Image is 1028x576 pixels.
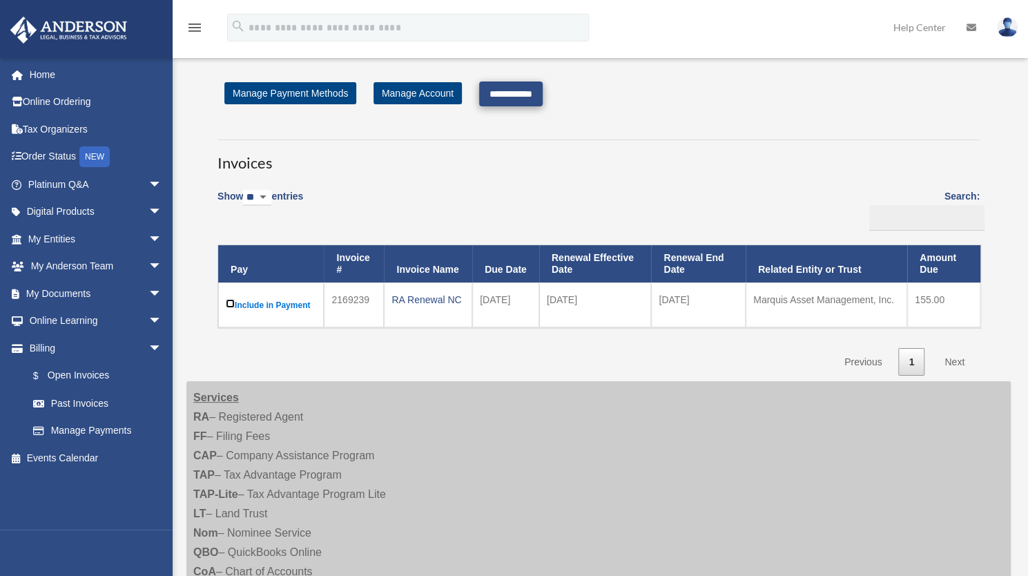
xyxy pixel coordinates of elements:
strong: RA [193,411,209,423]
h3: Invoices [217,140,980,174]
a: Online Learningarrow_drop_down [10,307,183,335]
img: User Pic [997,17,1018,37]
a: menu [186,24,203,36]
th: Renewal Effective Date: activate to sort column ascending [539,245,652,282]
th: Invoice #: activate to sort column ascending [324,245,384,282]
a: Billingarrow_drop_down [10,334,176,362]
strong: FF [193,430,207,442]
a: Online Ordering [10,88,183,116]
a: Digital Productsarrow_drop_down [10,198,183,226]
a: Manage Account [374,82,462,104]
a: My Anderson Teamarrow_drop_down [10,253,183,280]
label: Search: [864,188,980,231]
a: Platinum Q&Aarrow_drop_down [10,171,183,198]
a: Manage Payments [19,417,176,445]
td: [DATE] [651,282,746,327]
span: arrow_drop_down [148,225,176,253]
strong: TAP-Lite [193,488,238,500]
span: arrow_drop_down [148,253,176,281]
td: [DATE] [539,282,652,327]
a: $Open Invoices [19,362,169,390]
a: My Entitiesarrow_drop_down [10,225,183,253]
i: menu [186,19,203,36]
th: Invoice Name: activate to sort column ascending [384,245,472,282]
input: Search: [869,205,985,231]
a: Home [10,61,183,88]
input: Include in Payment [226,299,235,308]
img: Anderson Advisors Platinum Portal [6,17,131,44]
span: $ [41,367,48,385]
a: Events Calendar [10,444,183,472]
i: search [231,19,246,34]
span: arrow_drop_down [148,198,176,227]
a: Tax Organizers [10,115,183,143]
a: My Documentsarrow_drop_down [10,280,183,307]
strong: Nom [193,527,218,539]
strong: LT [193,508,206,519]
div: NEW [79,146,110,167]
div: RA Renewal NC [391,290,465,309]
strong: TAP [193,469,215,481]
td: 155.00 [907,282,980,327]
th: Pay: activate to sort column descending [218,245,324,282]
a: 1 [898,348,924,376]
td: 2169239 [324,282,384,327]
a: Order StatusNEW [10,143,183,171]
a: Past Invoices [19,390,176,417]
th: Amount Due: activate to sort column ascending [907,245,980,282]
label: Show entries [217,188,303,220]
select: Showentries [243,190,271,206]
a: Next [934,348,975,376]
th: Due Date: activate to sort column ascending [472,245,539,282]
a: Previous [834,348,892,376]
th: Related Entity or Trust: activate to sort column ascending [746,245,907,282]
strong: QBO [193,546,218,558]
span: arrow_drop_down [148,171,176,199]
a: Manage Payment Methods [224,82,356,104]
label: Include in Payment [226,296,316,314]
th: Renewal End Date: activate to sort column ascending [651,245,746,282]
span: arrow_drop_down [148,334,176,363]
span: arrow_drop_down [148,280,176,308]
td: [DATE] [472,282,539,327]
span: arrow_drop_down [148,307,176,336]
strong: Services [193,392,239,403]
strong: CAP [193,450,217,461]
td: Marquis Asset Management, Inc. [746,282,907,327]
